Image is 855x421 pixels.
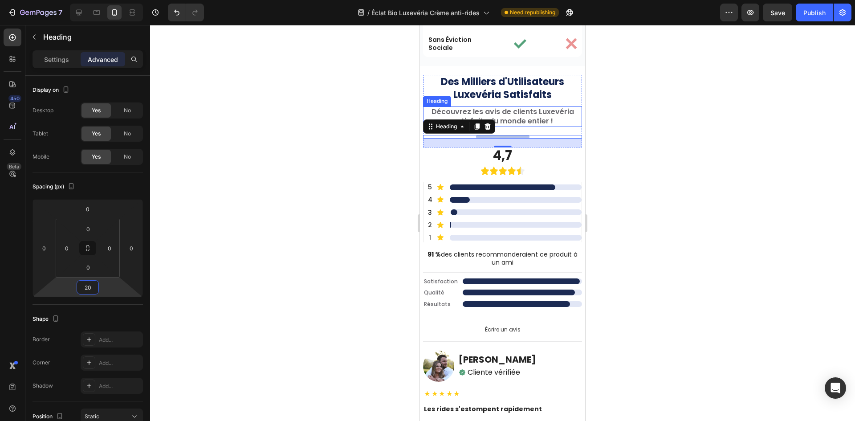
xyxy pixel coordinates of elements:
[103,241,116,255] input: 0px
[33,313,61,325] div: Shape
[825,377,846,399] div: Open Intercom Messenger
[33,359,50,367] div: Corner
[92,106,101,114] span: Yes
[99,359,141,367] div: Add...
[803,8,826,17] div: Publish
[99,382,141,390] div: Add...
[367,8,370,17] span: /
[168,4,204,21] div: Undo/Redo
[33,84,71,96] div: Display on
[99,336,141,344] div: Add...
[33,106,53,114] div: Desktop
[33,153,49,161] div: Mobile
[43,32,139,42] p: Heading
[8,95,21,102] div: 450
[79,202,97,216] input: 0
[92,153,101,161] span: Yes
[33,130,48,138] div: Tablet
[44,55,69,64] p: Settings
[420,25,585,421] iframe: Design area
[4,4,66,21] button: 7
[33,382,53,390] div: Shadow
[37,241,51,255] input: 0
[125,241,138,255] input: 0
[79,222,97,236] input: 0px
[371,8,480,17] span: Éclat Bio Luxevéria Crème anti-rides
[124,130,131,138] span: No
[770,9,785,16] span: Save
[88,55,118,64] p: Advanced
[79,281,97,294] input: 20
[85,413,99,420] span: Static
[510,8,555,16] span: Need republishing
[60,241,73,255] input: 0px
[124,106,131,114] span: No
[796,4,833,21] button: Publish
[763,4,792,21] button: Save
[33,335,50,343] div: Border
[33,181,77,193] div: Spacing (px)
[92,130,101,138] span: Yes
[79,261,97,274] input: 0px
[7,163,21,170] div: Beta
[58,7,62,18] p: 7
[124,153,131,161] span: No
